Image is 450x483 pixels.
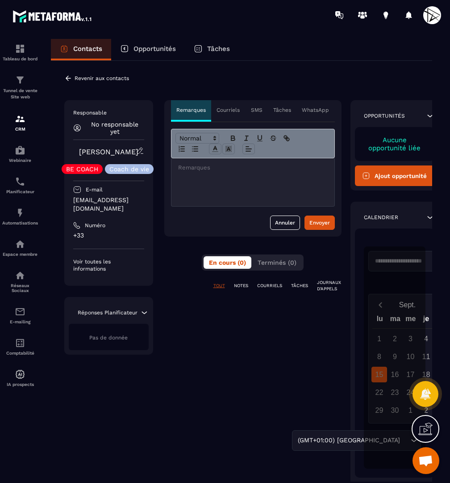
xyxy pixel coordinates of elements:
p: COURRIELS [257,283,282,289]
img: automations [15,145,25,156]
p: SMS [251,106,262,114]
img: email [15,306,25,317]
a: automationsautomationsEspace membre [2,232,38,263]
p: WhatsApp [302,106,329,114]
span: (GMT+01:00) [GEOGRAPHIC_DATA] [296,436,402,445]
button: Annuler [270,216,300,230]
a: social-networksocial-networkRéseaux Sociaux [2,263,38,300]
p: Remarques [176,106,206,114]
p: Opportunités [364,112,405,119]
p: Numéro [85,222,105,229]
p: Comptabilité [2,351,38,356]
a: formationformationCRM [2,107,38,138]
a: accountantaccountantComptabilité [2,331,38,362]
p: TÂCHES [291,283,308,289]
img: automations [15,208,25,218]
img: scheduler [15,176,25,187]
p: Aucune opportunité liée [364,136,426,152]
img: automations [15,239,25,250]
p: Coach de vie [109,166,149,172]
div: je [418,313,434,328]
p: Voir toutes les informations [73,258,144,272]
img: accountant [15,338,25,348]
img: formation [15,114,25,124]
p: CRM [2,127,38,131]
p: IA prospects [2,382,38,387]
a: Opportunités [111,39,185,60]
button: Envoyer [304,216,335,230]
img: formation [15,75,25,85]
a: formationformationTunnel de vente Site web [2,68,38,107]
p: +33 [73,231,144,240]
p: Revenir aux contacts [75,75,129,81]
div: Envoyer [309,218,330,227]
p: Contacts [73,45,102,53]
p: BE COACH [66,166,98,172]
img: social-network [15,270,25,281]
p: Réseaux Sociaux [2,283,38,293]
a: automationsautomationsWebinaire [2,138,38,169]
p: Planificateur [2,189,38,194]
div: 18 [418,367,434,382]
p: Tâches [207,45,230,53]
p: Courriels [217,106,240,114]
button: En cours (0) [204,256,251,269]
p: Tableau de bord [2,56,38,61]
a: Tâches [185,39,239,60]
div: 4 [418,331,434,347]
p: Automatisations [2,220,38,225]
div: Search for option [292,430,421,451]
p: Responsable [73,109,144,116]
p: Tâches [273,106,291,114]
p: [EMAIL_ADDRESS][DOMAIN_NAME] [73,196,144,213]
p: Opportunités [133,45,176,53]
span: Terminés (0) [258,259,296,266]
p: NOTES [234,283,248,289]
p: Webinaire [2,158,38,163]
p: Tunnel de vente Site web [2,88,38,100]
p: No responsable yet [86,121,144,135]
p: E-mail [86,186,103,193]
a: schedulerschedulerPlanificateur [2,169,38,201]
div: Ouvrir le chat [412,447,439,474]
span: En cours (0) [209,259,246,266]
a: emailemailE-mailing [2,300,38,331]
p: Espace membre [2,252,38,257]
p: Calendrier [364,214,398,221]
span: Pas de donnée [89,335,128,341]
a: automationsautomationsAutomatisations [2,201,38,232]
img: formation [15,43,25,54]
a: [PERSON_NAME] [79,148,138,156]
div: 11 [418,349,434,364]
button: Terminés (0) [252,256,302,269]
a: Contacts [51,39,111,60]
p: Réponses Planificateur [78,309,137,316]
img: automations [15,369,25,380]
p: E-mailing [2,319,38,324]
a: formationformationTableau de bord [2,37,38,68]
img: logo [12,8,93,24]
p: TOUT [213,283,225,289]
p: JOURNAUX D'APPELS [317,280,341,292]
button: Ajout opportunité [355,165,435,186]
